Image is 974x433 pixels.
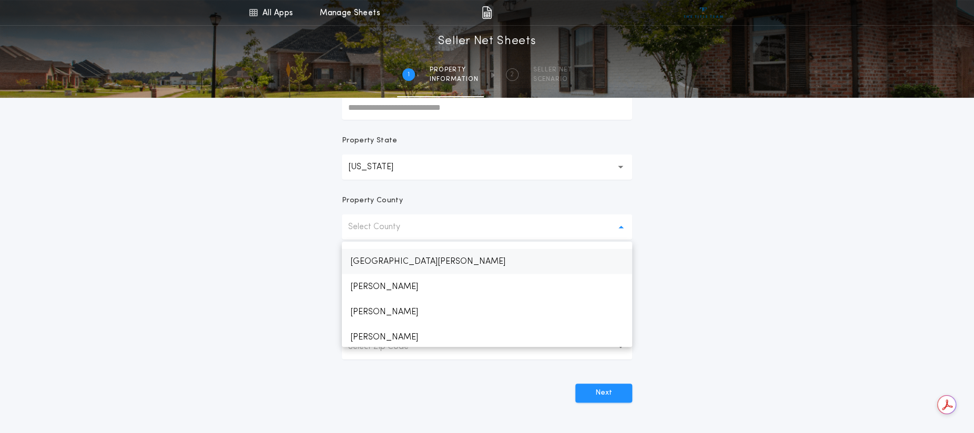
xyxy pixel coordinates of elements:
[342,154,632,180] button: [US_STATE]
[342,249,632,274] p: [GEOGRAPHIC_DATA][PERSON_NAME]
[430,66,479,74] span: Property
[342,334,632,359] button: Select Zip Code
[510,70,514,79] h2: 2
[533,75,572,84] span: SCENARIO
[438,33,536,50] h1: Seller Net Sheets
[342,136,397,146] p: Property State
[342,195,403,206] p: Property County
[575,384,632,403] button: Next
[342,214,632,240] button: Select County
[342,242,632,347] ul: Select County
[348,341,425,353] p: Select Zip Code
[408,70,410,79] h2: 1
[430,75,479,84] span: information
[533,66,572,74] span: SELLER NET
[342,324,632,349] p: [PERSON_NAME]
[684,7,723,18] img: vs-icon
[348,221,417,233] p: Select County
[482,6,492,19] img: img
[342,274,632,299] p: [PERSON_NAME]
[342,299,632,324] p: [PERSON_NAME]
[348,161,410,173] p: [US_STATE]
